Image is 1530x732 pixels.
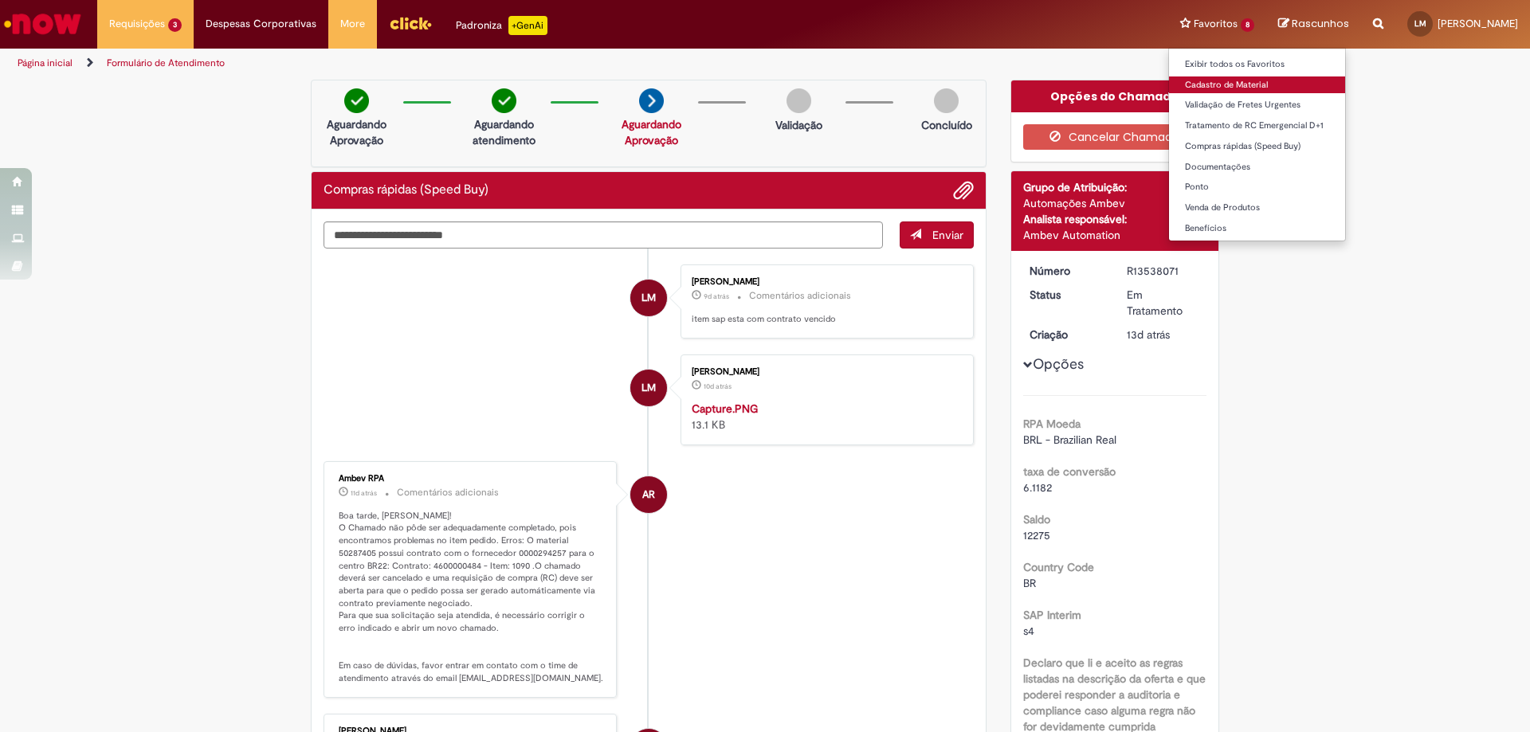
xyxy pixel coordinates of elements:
span: 12275 [1023,528,1050,542]
img: arrow-next.png [639,88,664,113]
button: Adicionar anexos [953,180,974,201]
a: Validação de Fretes Urgentes [1169,96,1345,114]
dt: Número [1018,263,1116,279]
span: BRL - Brazilian Real [1023,433,1116,447]
button: Enviar [900,221,974,249]
span: LM [641,369,656,407]
p: item sap esta com contrato vencido [692,313,957,326]
span: Requisições [109,16,165,32]
p: Boa tarde, [PERSON_NAME]! O Chamado não pôde ser adequadamente completado, pois encontramos probl... [339,510,604,685]
a: Cadastro de Material [1169,76,1345,94]
img: click_logo_yellow_360x200.png [389,11,432,35]
div: R13538071 [1127,263,1201,279]
div: Em Tratamento [1127,287,1201,319]
b: Country Code [1023,560,1094,574]
span: 13d atrás [1127,327,1170,342]
p: Aguardando Aprovação [318,116,395,148]
b: Saldo [1023,512,1050,526]
span: 11d atrás [351,488,377,498]
span: 9d atrás [704,292,729,301]
dt: Criação [1018,327,1116,343]
a: Página inicial [18,57,73,69]
time: 18/09/2025 17:34:33 [351,488,377,498]
span: 6.1182 [1023,480,1052,495]
div: Lucas Zscharnock Martini [630,280,667,316]
ul: Favoritos [1168,48,1346,241]
a: Compras rápidas (Speed Buy) [1169,138,1345,155]
p: Concluído [921,117,972,133]
textarea: Digite sua mensagem aqui... [324,221,883,249]
span: Despesas Corporativas [206,16,316,32]
div: Grupo de Atribuição: [1023,179,1207,195]
div: [PERSON_NAME] [692,277,957,287]
img: check-circle-green.png [344,88,369,113]
p: Validação [775,117,822,133]
p: Aguardando atendimento [465,116,543,148]
p: +GenAi [508,16,547,35]
time: 20/09/2025 08:26:15 [704,292,729,301]
a: Ponto [1169,178,1345,196]
a: Aguardando Aprovação [622,117,681,147]
span: More [340,16,365,32]
div: Ambev Automation [1023,227,1207,243]
img: img-circle-grey.png [787,88,811,113]
span: Enviar [932,228,963,242]
a: Exibir todos os Favoritos [1169,56,1345,73]
span: 10d atrás [704,382,732,391]
img: img-circle-grey.png [934,88,959,113]
div: [PERSON_NAME] [692,367,957,377]
a: Benefícios [1169,220,1345,237]
div: Ambev RPA [339,474,604,483]
span: BR [1023,576,1036,590]
div: Padroniza [456,16,547,35]
img: ServiceNow [2,8,84,40]
h2: Compras rápidas (Speed Buy) Histórico de tíquete [324,183,488,198]
small: Comentários adicionais [397,486,499,499]
div: Lucas Zscharnock Martini [630,370,667,406]
div: 16/09/2025 08:39:31 [1127,327,1201,343]
b: RPA Moeda [1023,417,1081,431]
div: 13.1 KB [692,401,957,433]
a: Capture.PNG [692,401,758,416]
div: Automações Ambev [1023,195,1207,211]
a: Venda de Produtos [1169,199,1345,217]
time: 16/09/2025 08:39:31 [1127,327,1170,342]
div: Opções do Chamado [1011,80,1219,112]
a: Tratamento de RC Emergencial D+1 [1169,117,1345,135]
div: Ambev RPA [630,476,667,513]
span: Rascunhos [1292,16,1349,31]
a: Formulário de Atendimento [107,57,225,69]
small: Comentários adicionais [749,289,851,303]
img: check-circle-green.png [492,88,516,113]
button: Cancelar Chamado [1023,124,1207,150]
a: Documentações [1169,159,1345,176]
span: 3 [168,18,182,32]
div: Analista responsável: [1023,211,1207,227]
span: s4 [1023,624,1034,638]
span: 8 [1241,18,1254,32]
b: SAP Interim [1023,608,1081,622]
b: taxa de conversão [1023,464,1116,479]
dt: Status [1018,287,1116,303]
span: AR [642,476,655,514]
span: Favoritos [1194,16,1238,32]
span: LM [1414,18,1426,29]
span: LM [641,279,656,317]
time: 19/09/2025 09:31:27 [704,382,732,391]
ul: Trilhas de página [12,49,1008,78]
span: [PERSON_NAME] [1438,17,1518,30]
a: Rascunhos [1278,17,1349,32]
